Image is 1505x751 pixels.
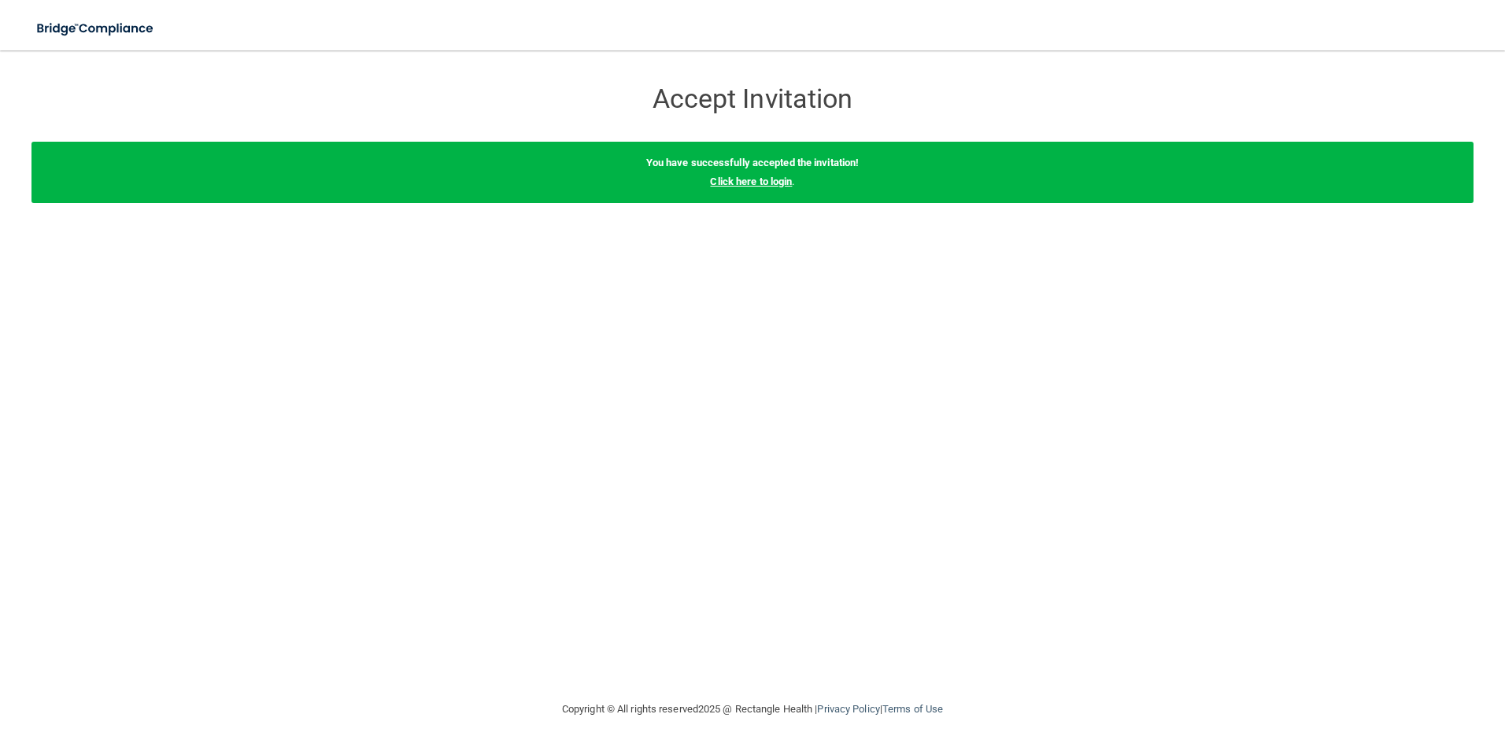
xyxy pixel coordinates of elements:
img: bridge_compliance_login_screen.278c3ca4.svg [24,13,168,45]
b: You have successfully accepted the invitation! [646,157,860,168]
a: Click here to login [710,176,792,187]
h3: Accept Invitation [465,84,1040,113]
div: Copyright © All rights reserved 2025 @ Rectangle Health | | [465,684,1040,734]
div: . [31,142,1474,203]
a: Terms of Use [882,703,943,715]
a: Privacy Policy [817,703,879,715]
iframe: Drift Widget Chat Controller [1233,639,1486,702]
